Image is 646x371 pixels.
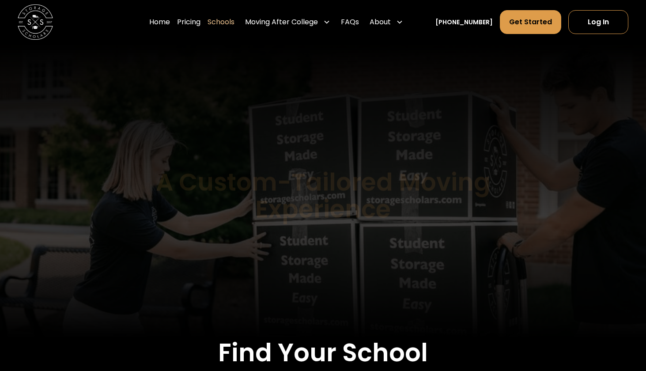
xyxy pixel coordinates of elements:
[18,4,53,40] img: Storage Scholars main logo
[149,10,170,34] a: Home
[177,10,200,34] a: Pricing
[568,10,628,34] a: Log In
[500,10,561,34] a: Get Started
[245,17,318,27] div: Moving After College
[111,169,536,222] h1: A Custom-Tailored Moving Experience
[366,10,407,34] div: About
[370,17,391,27] div: About
[18,338,628,367] h2: Find Your School
[208,10,234,34] a: Schools
[341,10,359,34] a: FAQs
[435,18,493,27] a: [PHONE_NUMBER]
[242,10,334,34] div: Moving After College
